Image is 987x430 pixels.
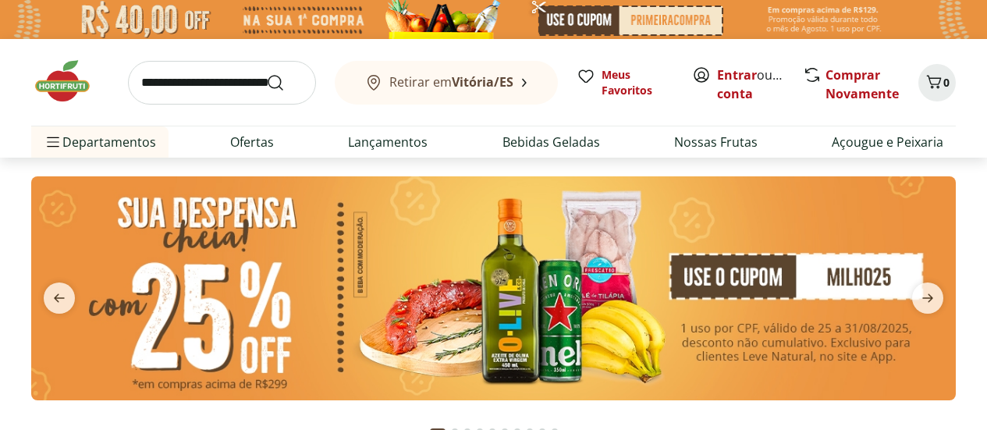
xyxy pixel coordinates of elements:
a: Bebidas Geladas [502,133,600,151]
input: search [128,61,316,105]
span: Departamentos [44,123,156,161]
a: Criar conta [717,66,803,102]
span: Retirar em [389,75,513,89]
a: Meus Favoritos [577,67,673,98]
span: ou [717,66,786,103]
a: Ofertas [230,133,274,151]
button: Menu [44,123,62,161]
button: next [900,283,956,314]
span: Meus Favoritos [602,67,673,98]
button: Carrinho [918,64,956,101]
button: previous [31,283,87,314]
button: Retirar emVitória/ES [335,61,558,105]
a: Entrar [717,66,757,84]
a: Comprar Novamente [825,66,899,102]
a: Nossas Frutas [674,133,758,151]
button: Submit Search [266,73,304,92]
a: Açougue e Peixaria [832,133,943,151]
b: Vitória/ES [452,73,513,91]
img: cupom [31,176,956,400]
a: Lançamentos [348,133,428,151]
span: 0 [943,75,950,90]
img: Hortifruti [31,58,109,105]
